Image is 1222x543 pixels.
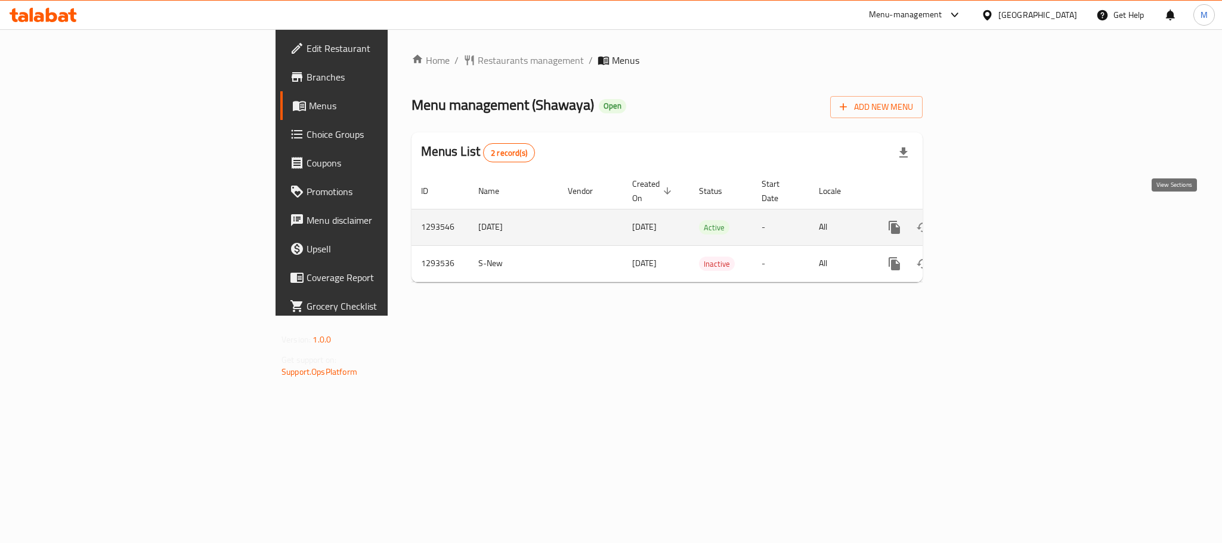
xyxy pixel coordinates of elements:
span: Locale [819,184,856,198]
a: Menus [280,91,479,120]
span: Get support on: [281,352,336,368]
h2: Menus List [421,143,535,162]
nav: breadcrumb [412,53,923,67]
td: S-New [469,245,558,282]
td: All [809,209,871,245]
span: Menu management ( Shawaya ) [412,91,594,118]
span: Start Date [762,177,795,205]
a: Edit Restaurant [280,34,479,63]
li: / [589,53,593,67]
td: - [752,209,809,245]
a: Support.OpsPlatform [281,364,357,380]
a: Choice Groups [280,120,479,149]
span: Grocery Checklist [307,299,470,313]
div: Inactive [699,257,735,271]
table: enhanced table [412,173,1004,282]
span: Menus [309,98,470,113]
span: Coverage Report [307,270,470,285]
div: Export file [889,138,918,167]
div: Menu-management [869,8,942,22]
span: Branches [307,70,470,84]
a: Coupons [280,149,479,177]
a: Menu disclaimer [280,206,479,235]
div: Total records count [483,143,535,162]
span: Created On [632,177,675,205]
button: Change Status [909,249,938,278]
span: Open [599,101,626,111]
span: Inactive [699,257,735,271]
span: ID [421,184,444,198]
span: Vendor [568,184,608,198]
a: Promotions [280,177,479,206]
span: 1.0.0 [313,332,331,347]
th: Actions [871,173,1004,209]
div: Open [599,99,626,113]
a: Grocery Checklist [280,292,479,320]
span: M [1201,8,1208,21]
td: [DATE] [469,209,558,245]
div: Active [699,220,729,235]
a: Upsell [280,235,479,263]
span: 2 record(s) [484,147,534,159]
a: Branches [280,63,479,91]
span: Choice Groups [307,127,470,141]
td: - [752,245,809,282]
button: Change Status [909,213,938,242]
span: [DATE] [632,255,657,271]
span: [DATE] [632,219,657,235]
a: Restaurants management [463,53,584,67]
div: [GEOGRAPHIC_DATA] [998,8,1077,21]
span: Upsell [307,242,470,256]
span: Menu disclaimer [307,213,470,227]
button: more [880,213,909,242]
button: Add New Menu [830,96,923,118]
span: Coupons [307,156,470,170]
span: Version: [281,332,311,347]
span: Promotions [307,184,470,199]
button: more [880,249,909,278]
span: Status [699,184,738,198]
span: Menus [612,53,639,67]
span: Edit Restaurant [307,41,470,55]
span: Restaurants management [478,53,584,67]
a: Coverage Report [280,263,479,292]
span: Add New Menu [840,100,913,115]
span: Active [699,221,729,235]
span: Name [478,184,515,198]
td: All [809,245,871,282]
